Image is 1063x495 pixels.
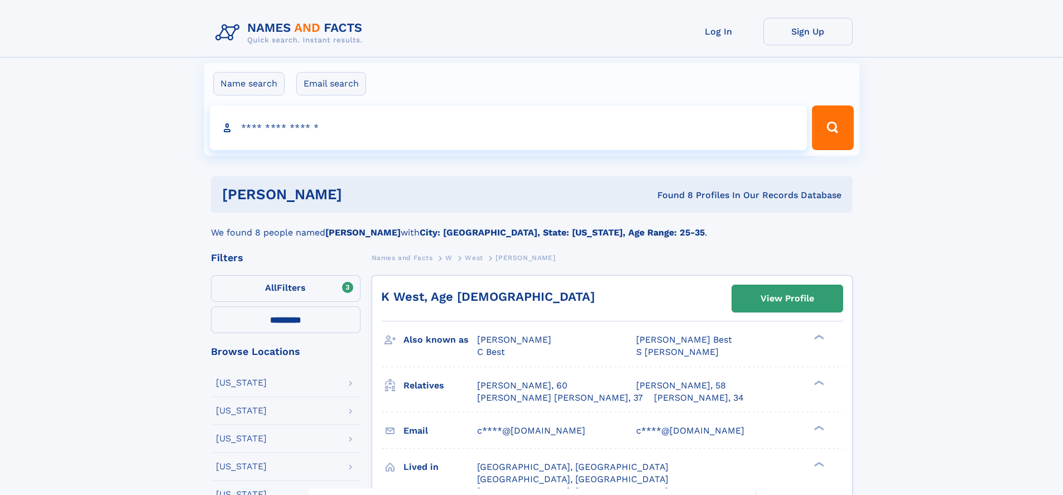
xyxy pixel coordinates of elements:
[477,392,643,404] a: [PERSON_NAME] [PERSON_NAME], 37
[420,227,705,238] b: City: [GEOGRAPHIC_DATA], State: [US_STATE], Age Range: 25-35
[654,392,744,404] a: [PERSON_NAME], 34
[674,18,763,45] a: Log In
[636,379,726,392] a: [PERSON_NAME], 58
[403,458,477,477] h3: Lived in
[763,18,853,45] a: Sign Up
[477,347,505,357] span: C Best
[477,474,668,484] span: [GEOGRAPHIC_DATA], [GEOGRAPHIC_DATA]
[211,347,360,357] div: Browse Locations
[477,334,551,345] span: [PERSON_NAME]
[811,334,825,341] div: ❯
[811,379,825,386] div: ❯
[211,253,360,263] div: Filters
[636,347,719,357] span: S [PERSON_NAME]
[216,378,267,387] div: [US_STATE]
[296,72,366,95] label: Email search
[465,251,483,265] a: West
[732,285,843,312] a: View Profile
[211,275,360,302] label: Filters
[216,406,267,415] div: [US_STATE]
[213,72,285,95] label: Name search
[325,227,401,238] b: [PERSON_NAME]
[216,434,267,443] div: [US_STATE]
[372,251,433,265] a: Names and Facts
[761,286,814,311] div: View Profile
[210,105,807,150] input: search input
[381,290,595,304] a: K West, Age [DEMOGRAPHIC_DATA]
[403,421,477,440] h3: Email
[211,213,853,239] div: We found 8 people named with .
[211,18,372,48] img: Logo Names and Facts
[477,462,668,472] span: [GEOGRAPHIC_DATA], [GEOGRAPHIC_DATA]
[477,379,567,392] a: [PERSON_NAME], 60
[636,334,732,345] span: [PERSON_NAME] Best
[222,188,500,201] h1: [PERSON_NAME]
[216,462,267,471] div: [US_STATE]
[445,254,453,262] span: W
[496,254,555,262] span: [PERSON_NAME]
[445,251,453,265] a: W
[403,376,477,395] h3: Relatives
[811,424,825,431] div: ❯
[499,189,841,201] div: Found 8 Profiles In Our Records Database
[811,460,825,468] div: ❯
[403,330,477,349] h3: Also known as
[812,105,853,150] button: Search Button
[265,282,277,293] span: All
[465,254,483,262] span: West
